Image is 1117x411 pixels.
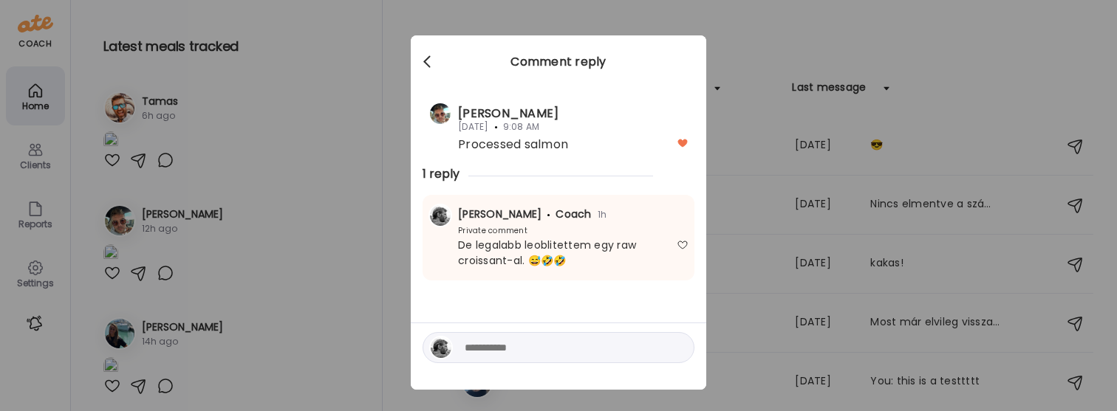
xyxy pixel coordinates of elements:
img: avatars%2Ffv5KHJy7CLYJBXq4vUNvGdZy4av2 [431,337,451,358]
img: avatars%2Ffv5KHJy7CLYJBXq4vUNvGdZy4av2 [430,205,451,226]
div: 1 reply [423,165,694,183]
div: Private comment [428,225,527,236]
div: Comment reply [411,53,706,71]
span: Processed salmon [458,136,568,153]
span: [DATE] 9:08 AM [458,118,689,136]
span: 1h [592,208,607,221]
img: avatars%2FePuvlFrAvxd6yRVSDTXfZG87oTm1 [430,103,451,124]
span: [PERSON_NAME] Coach [458,207,592,221]
div: De legalabb leoblitettem egy raw croissant-al. 😅🤣🤣 [428,238,689,269]
span: [PERSON_NAME] [458,105,558,122]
